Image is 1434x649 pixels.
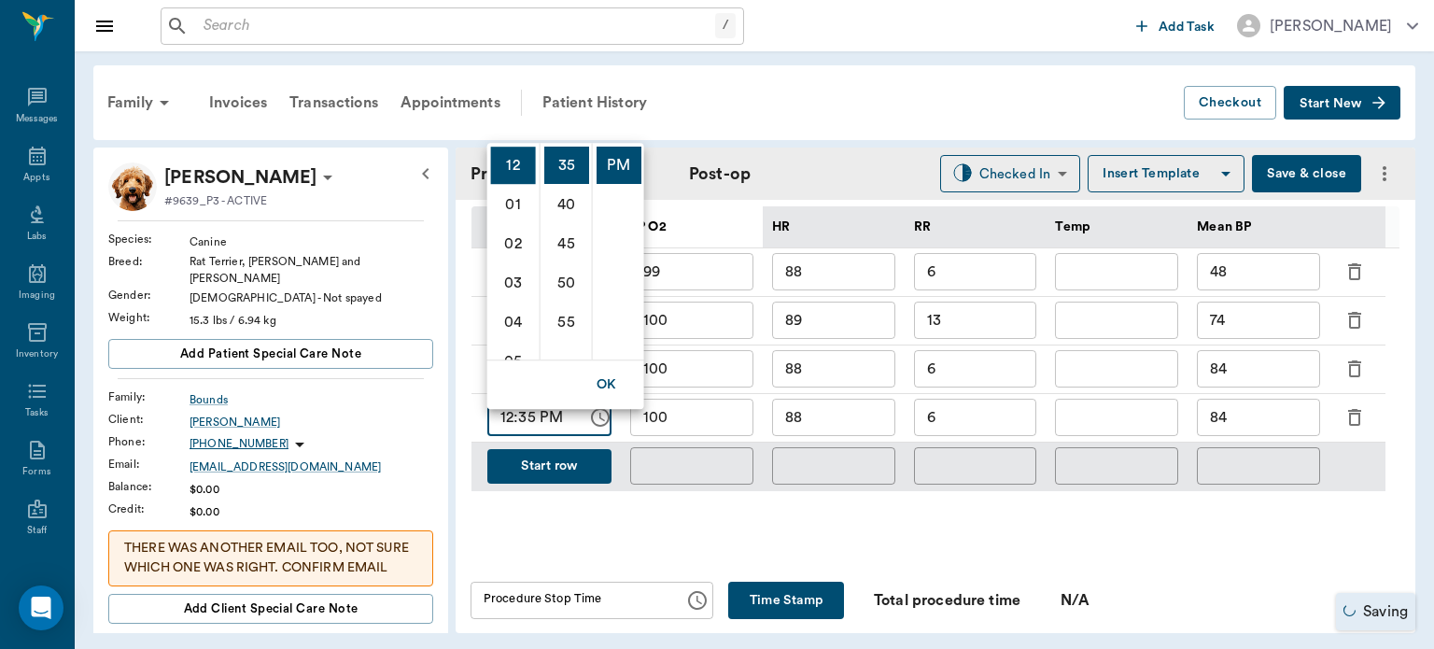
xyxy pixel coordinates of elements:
[544,264,589,302] li: 50 minutes
[124,539,417,578] p: THERE WAS ANOTHER EMAIL TOO, NOT SURE WHICH ONE WAS RIGHT. CONFIRM EMAIL
[491,303,536,341] li: 4 hours
[108,478,190,495] div: Balance :
[1046,205,1188,247] div: Temp
[184,599,358,619] span: Add client Special Care Note
[544,225,589,262] li: 45 minutes
[108,162,157,211] img: Profile Image
[190,233,433,250] div: Canine
[27,524,47,538] div: Staff
[1184,86,1276,120] button: Checkout
[108,339,433,369] button: Add patient Special Care Note
[905,205,1047,247] div: RR
[164,162,316,192] p: [PERSON_NAME]
[544,303,589,341] li: 55 minutes
[198,80,278,125] a: Invoices
[544,186,589,223] li: 40 minutes
[190,459,433,475] a: [EMAIL_ADDRESS][DOMAIN_NAME]
[540,143,592,360] ul: Select minutes
[582,399,619,436] button: Choose time, selected time is 12:35 PM
[772,201,790,253] div: HR
[487,143,540,360] ul: Select hours
[689,162,751,187] a: Post-op
[979,163,1051,185] div: Checked In
[471,582,671,619] input: hh:mm aa
[16,347,58,361] div: Inventory
[487,399,574,436] input: hh:mm aa
[19,289,55,303] div: Imaging
[1188,205,1329,247] div: Mean BP
[190,414,433,430] a: [PERSON_NAME]
[1061,589,1090,612] div: N/A
[278,80,389,125] a: Transactions
[914,201,931,253] div: RR
[491,264,536,302] li: 3 hours
[597,147,641,184] li: PM
[190,312,433,329] div: 15.3 lbs / 6.94 kg
[592,143,644,360] ul: Select meridiem
[621,205,763,247] div: SP O2
[544,147,589,184] li: 35 minutes
[544,107,589,145] li: 30 minutes
[1088,155,1244,192] button: Insert Template
[491,147,536,184] li: 12 hours
[196,13,715,39] input: Search
[16,112,59,126] div: Messages
[108,433,190,450] div: Phone :
[108,287,190,303] div: Gender :
[597,107,641,145] li: AM
[86,7,123,45] button: Close drawer
[1222,8,1433,43] button: [PERSON_NAME]
[874,589,1061,612] div: Total procedure time
[25,406,49,420] div: Tasks
[190,436,288,452] p: [PHONE_NUMBER]
[108,411,190,428] div: Client :
[471,162,525,187] a: Pre-op
[491,343,536,380] li: 5 hours
[728,582,844,619] button: Time Stamp
[389,80,512,125] a: Appointments
[531,80,658,125] a: Patient History
[1336,593,1415,630] div: Saving
[96,80,187,125] div: Family
[164,162,316,192] div: Mally Bounds
[164,192,267,209] p: #9639_P3 - ACTIVE
[22,465,50,479] div: Forms
[1270,15,1392,37] div: [PERSON_NAME]
[190,503,433,520] div: $0.00
[190,253,433,287] div: Rat Terrier, [PERSON_NAME] and [PERSON_NAME]
[471,205,621,247] div: Time
[577,368,637,402] button: OK
[108,594,433,624] button: Add client Special Care Note
[1284,86,1400,120] button: Start New
[108,456,190,473] div: Email :
[27,230,47,244] div: Labs
[190,289,433,306] div: [DEMOGRAPHIC_DATA] - Not spayed
[1129,8,1222,43] button: Add Task
[180,344,361,364] span: Add patient Special Care Note
[1055,201,1090,253] div: Temp
[108,231,190,247] div: Species :
[487,449,612,484] button: Start row
[1252,155,1361,192] button: Save & close
[679,582,716,619] button: Choose time
[190,391,433,408] a: Bounds
[630,201,667,253] div: SP O2
[108,501,190,517] div: Credit :
[1197,201,1251,253] div: Mean BP
[491,225,536,262] li: 2 hours
[190,481,433,498] div: $0.00
[108,388,190,405] div: Family :
[23,171,49,185] div: Appts
[19,586,63,630] div: Open Intercom Messenger
[763,205,905,247] div: HR
[1369,158,1400,190] button: more
[108,309,190,326] div: Weight :
[108,253,190,270] div: Breed :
